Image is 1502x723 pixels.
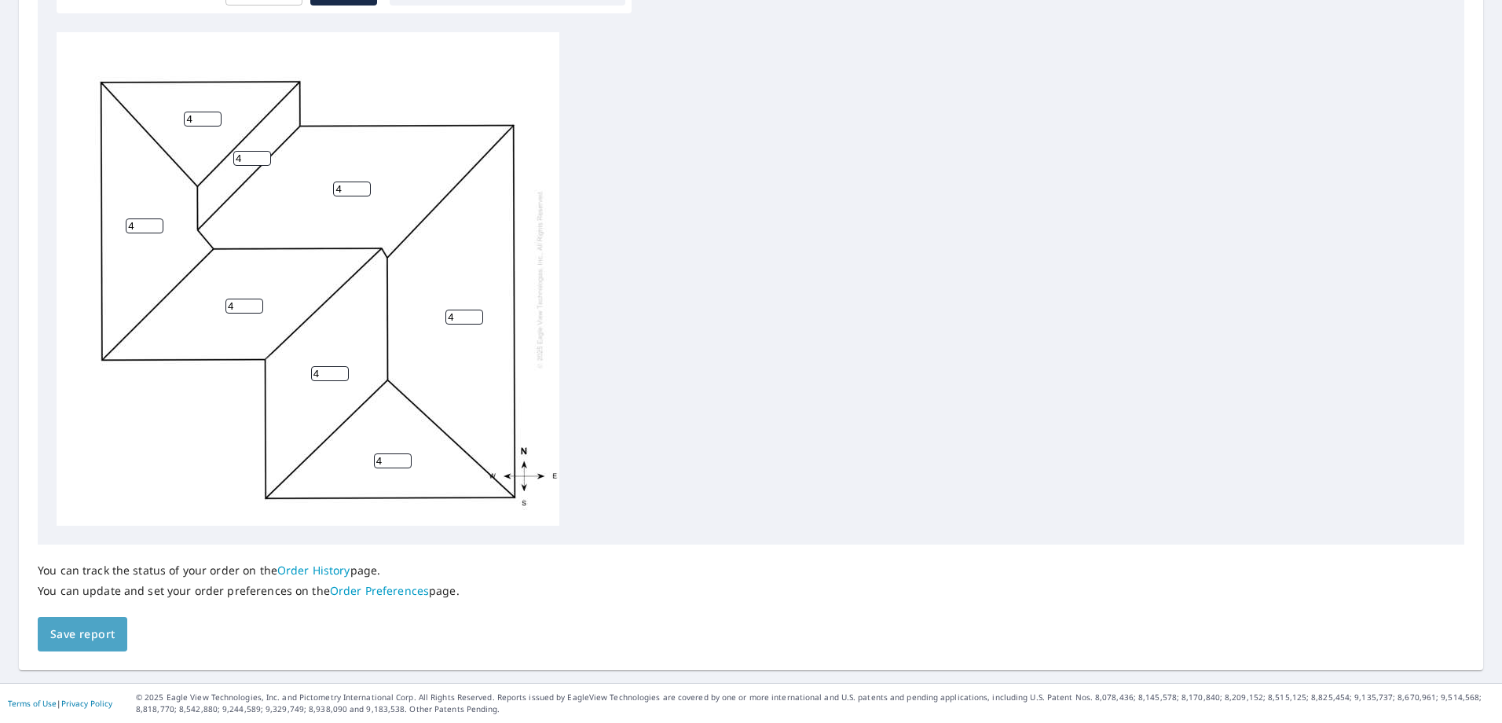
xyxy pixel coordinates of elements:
a: Order Preferences [330,583,429,598]
p: You can update and set your order preferences on the page. [38,584,460,598]
a: Privacy Policy [61,698,112,709]
a: Terms of Use [8,698,57,709]
a: Order History [277,563,350,578]
p: | [8,699,112,708]
span: Save report [50,625,115,644]
button: Save report [38,617,127,652]
p: You can track the status of your order on the page. [38,563,460,578]
p: © 2025 Eagle View Technologies, Inc. and Pictometry International Corp. All Rights Reserved. Repo... [136,692,1494,715]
